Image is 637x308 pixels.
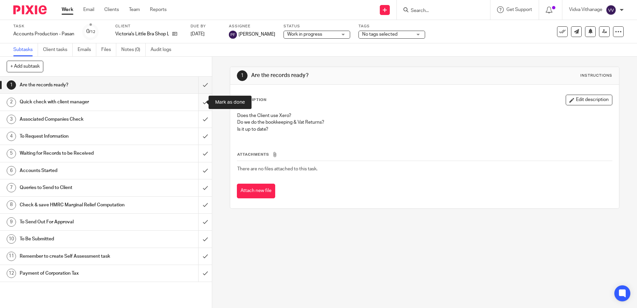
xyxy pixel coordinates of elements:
[7,98,16,107] div: 2
[20,131,134,141] h1: To Request Information
[13,31,74,37] div: Accounts Production - Pasan
[237,112,612,119] p: Does the Client use Xero?
[20,200,134,210] h1: Check & save HMRC Marginal Relief Computation
[410,8,470,14] input: Search
[78,43,96,56] a: Emails
[7,132,16,141] div: 4
[20,234,134,244] h1: To Be Submitted
[7,115,16,124] div: 3
[20,183,134,193] h1: Queries to Send to Client
[20,97,134,107] h1: Quick check with client manager
[237,97,267,103] p: Description
[7,234,16,244] div: 10
[20,251,134,261] h1: Remember to create Self Assessment task
[20,148,134,158] h1: Waiting for Records to be Received
[20,114,134,124] h1: Associated Companies Check
[13,5,47,14] img: Pixie
[20,268,134,278] h1: Payment of Corporation Tax
[7,252,16,261] div: 11
[566,95,612,105] button: Edit description
[121,43,146,56] a: Notes (0)
[7,269,16,278] div: 12
[150,6,167,13] a: Reports
[251,72,439,79] h1: Are the records ready?
[506,7,532,12] span: Get Support
[7,200,16,210] div: 8
[191,24,221,29] label: Due by
[237,70,248,81] div: 1
[287,32,322,37] span: Work in progress
[101,43,116,56] a: Files
[20,217,134,227] h1: To Send Out For Approval
[362,32,397,37] span: No tags selected
[13,24,74,29] label: Task
[129,6,140,13] a: Team
[104,6,119,13] a: Clients
[43,43,73,56] a: Client tasks
[239,31,275,38] span: [PERSON_NAME]
[7,61,43,72] button: + Add subtask
[62,6,73,13] a: Work
[115,24,182,29] label: Client
[89,30,95,34] small: /12
[7,166,16,175] div: 6
[229,31,237,39] img: svg%3E
[606,5,616,15] img: svg%3E
[237,184,275,199] button: Attach new file
[7,183,16,192] div: 7
[358,24,425,29] label: Tags
[7,217,16,227] div: 9
[7,149,16,158] div: 5
[83,6,94,13] a: Email
[86,28,95,35] div: 0
[20,80,134,90] h1: Are the records ready?
[237,153,269,156] span: Attachments
[580,73,612,78] div: Instructions
[115,31,169,37] p: Victoria's Little Bra Shop Ltd
[229,24,275,29] label: Assignee
[13,43,38,56] a: Subtasks
[237,126,612,133] p: Is it up to date?
[569,6,602,13] p: Vidva Vithanage
[237,167,318,171] span: There are no files attached to this task.
[237,119,612,126] p: Do we do the bookkeeping & Vat Returns?
[7,80,16,90] div: 1
[191,32,205,36] span: [DATE]
[284,24,350,29] label: Status
[20,166,134,176] h1: Accounts Started
[151,43,176,56] a: Audit logs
